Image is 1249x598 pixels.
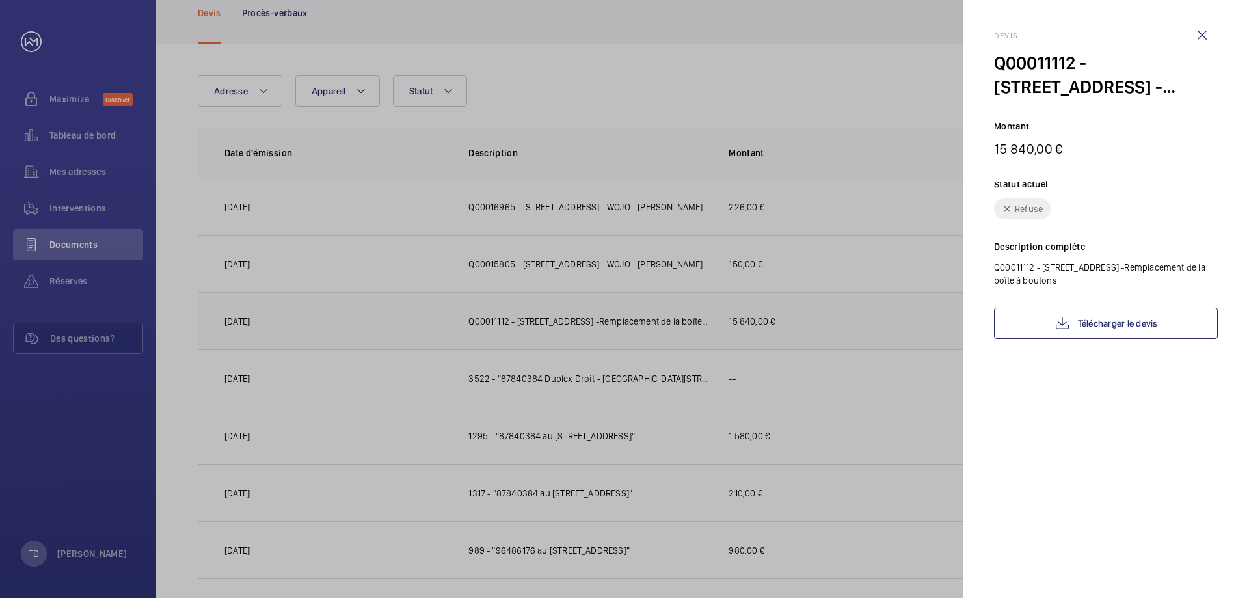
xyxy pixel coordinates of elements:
a: Télécharger le devis [994,308,1218,339]
h2: Devis [994,31,1218,40]
p: Description complète [994,240,1218,253]
p: Q00011112 - [STREET_ADDRESS] -Remplacement de la boîte à boutons [994,261,1218,287]
p: Refusé [1015,202,1043,215]
p: Montant [994,120,1218,133]
p: 15 840,00 € [994,141,1218,157]
p: Statut actuel [994,178,1218,191]
div: Q00011112 - [STREET_ADDRESS] -Remplacement de la boîte à boutons [994,51,1218,99]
